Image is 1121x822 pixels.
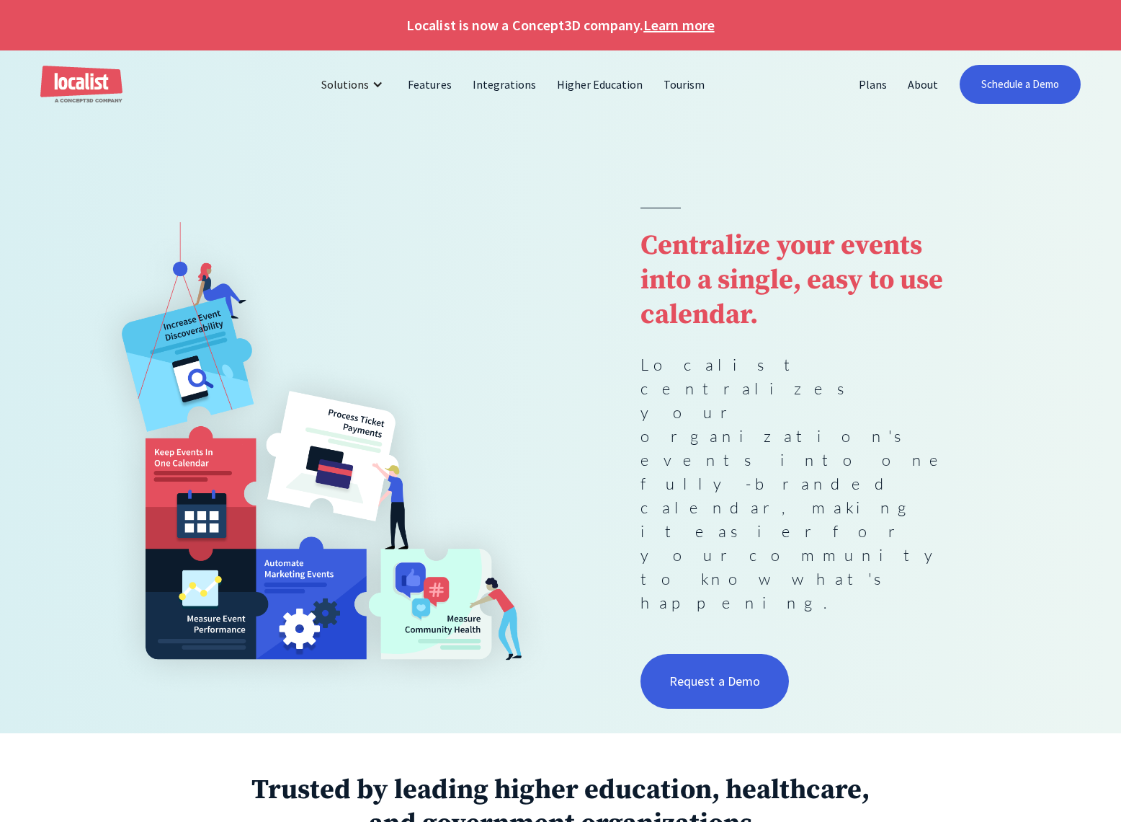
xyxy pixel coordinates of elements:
[849,67,898,102] a: Plans
[311,67,398,102] div: Solutions
[640,353,961,614] p: Localist centralizes your organization's events into one fully-branded calendar, making it easier...
[653,67,715,102] a: Tourism
[960,65,1081,104] a: Schedule a Demo
[640,654,789,709] a: Request a Demo
[547,67,654,102] a: Higher Education
[321,76,369,93] div: Solutions
[898,67,949,102] a: About
[463,67,547,102] a: Integrations
[640,229,943,332] strong: Centralize your events into a single, easy to use calendar.
[398,67,462,102] a: Features
[643,14,714,36] a: Learn more
[40,66,122,104] a: home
